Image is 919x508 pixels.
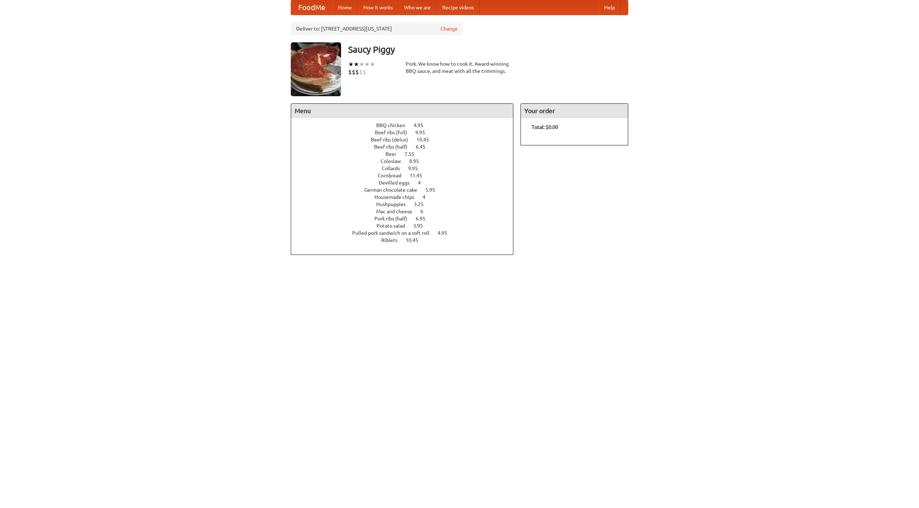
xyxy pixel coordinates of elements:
li: ★ [359,60,364,68]
li: ★ [364,60,370,68]
a: Collards 9.95 [382,166,431,171]
a: BBQ chicken 4.95 [376,122,437,128]
span: 3.25 [414,201,431,207]
li: $ [355,68,359,76]
a: Beef ribs (delux) 10.45 [371,137,442,143]
h3: Saucy Piggy [348,42,628,57]
div: Deliver to: [STREET_ADDRESS][US_STATE] [291,22,463,35]
a: Beef ribs (full) 9.95 [375,130,438,135]
span: 4 [423,194,433,200]
a: Hushpuppies 3.25 [376,201,437,207]
span: Pulled pork sandwich on a soft roll [352,230,437,236]
a: Help [598,0,621,15]
span: 11.45 [410,173,429,178]
span: Housemade chips [374,194,421,200]
span: German chocolate cake [364,187,424,193]
span: Cornbread [378,173,409,178]
a: Pulled pork sandwich on a soft roll 4.95 [352,230,461,236]
li: $ [352,68,355,76]
a: Recipe videos [437,0,480,15]
span: 4 [418,180,428,186]
span: 3.95 [413,223,430,229]
li: $ [359,68,363,76]
a: Mac and cheese 6 [376,209,437,214]
span: Beer [386,151,403,157]
span: 9.95 [415,130,432,135]
div: Pork. We know how to cook it. Award-winning BBQ sauce, and meat with all the trimmings. [406,60,513,75]
span: 6 [420,209,430,214]
span: 8.95 [409,158,426,164]
li: $ [348,68,352,76]
a: Potato salad 3.95 [377,223,436,229]
span: Mac and cheese [376,209,419,214]
span: BBQ chicken [376,122,412,128]
a: Coleslaw 8.95 [381,158,432,164]
a: Home [332,0,358,15]
img: angular.jpg [291,42,341,96]
span: Coleslaw [381,158,408,164]
li: ★ [370,60,375,68]
span: 9.95 [408,166,425,171]
span: Hushpuppies [376,201,413,207]
a: Devilled eggs 4 [379,180,434,186]
span: 4.95 [438,230,454,236]
a: Beer 7.55 [386,151,428,157]
span: 6.45 [416,144,433,150]
a: Pork ribs (half) 6.95 [374,216,439,222]
a: FoodMe [291,0,332,15]
a: German chocolate cake 5.95 [364,187,448,193]
b: Total: $0.00 [532,124,558,130]
a: Cornbread 11.45 [378,173,435,178]
span: 5.95 [425,187,442,193]
li: $ [363,68,366,76]
span: 7.55 [405,151,421,157]
h4: Your order [521,104,628,118]
a: Beef ribs (half) 6.45 [374,144,439,150]
span: Potato salad [377,223,412,229]
span: Beef ribs (full) [375,130,414,135]
li: ★ [354,60,359,68]
span: 10.45 [406,237,425,243]
span: Riblets [381,237,405,243]
span: 6.95 [416,216,433,222]
span: 10.45 [416,137,436,143]
span: Devilled eggs [379,180,417,186]
a: Riblets 10.45 [381,237,431,243]
span: Collards [382,166,407,171]
li: ★ [348,60,354,68]
h4: Menu [291,104,513,118]
a: How it works [358,0,398,15]
a: Change [440,25,458,32]
a: Housemade chips 4 [374,194,439,200]
span: 4.95 [414,122,430,128]
span: Beef ribs (half) [374,144,415,150]
span: Beef ribs (delux) [371,137,415,143]
span: Pork ribs (half) [374,216,415,222]
a: Who we are [398,0,437,15]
